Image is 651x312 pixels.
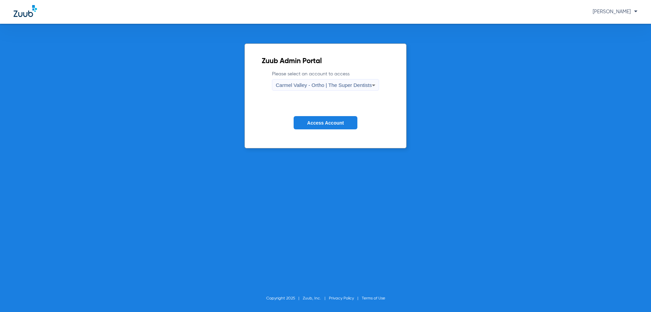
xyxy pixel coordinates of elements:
[276,82,372,88] span: Carmel Valley - Ortho | The Super Dentists
[272,71,379,91] label: Please select an account to access
[266,295,303,302] li: Copyright 2025
[294,116,357,129] button: Access Account
[593,9,637,14] span: [PERSON_NAME]
[303,295,329,302] li: Zuub, Inc.
[262,58,389,65] h2: Zuub Admin Portal
[329,296,354,300] a: Privacy Policy
[362,296,385,300] a: Terms of Use
[14,5,37,17] img: Zuub Logo
[307,120,344,126] span: Access Account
